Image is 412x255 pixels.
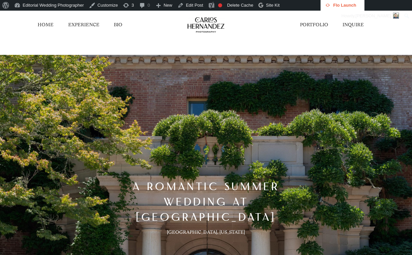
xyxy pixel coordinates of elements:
[218,3,222,7] div: Focus keyphrase not set
[68,22,99,28] a: EXPERIENCE
[38,22,54,28] a: HOME
[266,3,280,8] span: Site Kit
[339,11,402,21] a: Howdy,
[343,22,364,28] a: INQUIRE
[103,180,309,226] h2: A Romantic Summer Wedding at [GEOGRAPHIC_DATA]
[167,229,245,236] h3: [GEOGRAPHIC_DATA], [US_STATE]
[286,2,323,10] img: Views over 48 hours. Click for more Jetpack Stats.
[114,22,122,28] a: BIO
[300,22,328,28] a: PORTFOLIO
[355,13,391,18] span: [PERSON_NAME]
